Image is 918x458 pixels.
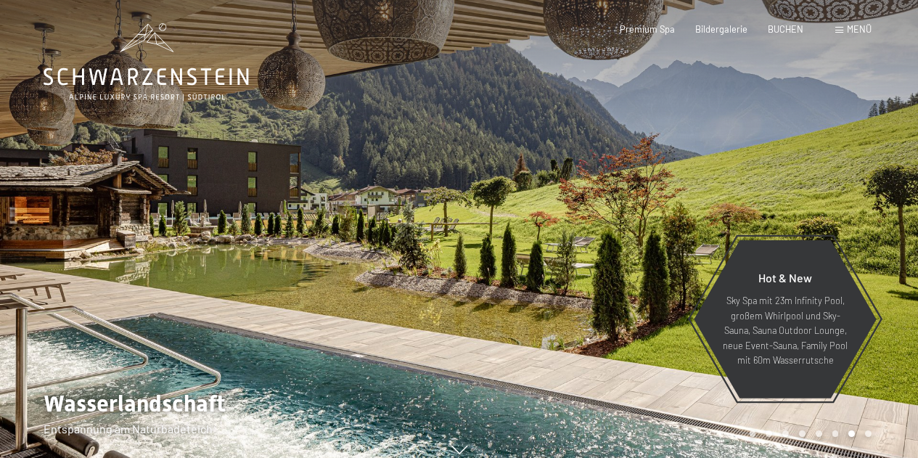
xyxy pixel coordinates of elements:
[799,430,806,437] div: Carousel Page 4
[816,430,822,437] div: Carousel Page 5
[693,240,877,399] a: Hot & New Sky Spa mit 23m Infinity Pool, großem Whirlpool und Sky-Sauna, Sauna Outdoor Lounge, ne...
[620,23,675,35] a: Premium Spa
[695,23,747,35] a: Bildergalerie
[865,430,872,437] div: Carousel Page 8
[848,430,855,437] div: Carousel Page 7 (Current Slide)
[766,430,772,437] div: Carousel Page 2
[722,293,848,367] p: Sky Spa mit 23m Infinity Pool, großem Whirlpool und Sky-Sauna, Sauna Outdoor Lounge, neue Event-S...
[847,23,872,35] span: Menü
[745,430,872,437] div: Carousel Pagination
[750,430,756,437] div: Carousel Page 1
[768,23,803,35] a: BUCHEN
[782,430,789,437] div: Carousel Page 3
[832,430,839,437] div: Carousel Page 6
[758,271,812,285] span: Hot & New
